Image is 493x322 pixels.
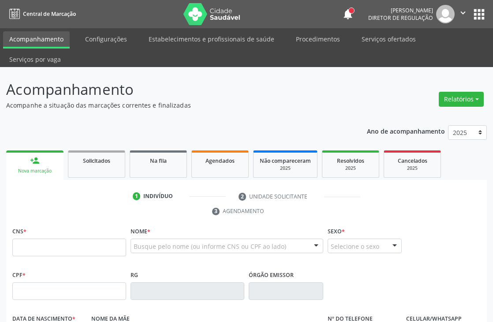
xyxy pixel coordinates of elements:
a: Serviços por vaga [3,52,67,67]
button:  [455,5,471,23]
span: Selecione o sexo [331,242,379,251]
div: 2025 [390,165,434,172]
div: person_add [30,156,40,165]
a: Configurações [79,31,133,47]
span: Cancelados [398,157,427,165]
button: Relatórios [439,92,484,107]
button: notifications [342,8,354,20]
label: CPF [12,269,26,282]
a: Acompanhamento [3,31,70,49]
a: Estabelecimentos e profissionais de saúde [142,31,280,47]
div: 2025 [329,165,373,172]
span: Agendados [205,157,235,165]
span: Busque pelo nome (ou informe CNS ou CPF ao lado) [134,242,286,251]
div: [PERSON_NAME] [368,7,433,14]
i:  [458,8,468,18]
a: Serviços ofertados [355,31,422,47]
a: Central de Marcação [6,7,76,21]
span: Diretor de regulação [368,14,433,22]
div: Nova marcação [12,168,57,174]
label: RG [131,269,138,282]
div: Indivíduo [143,192,173,200]
label: Órgão emissor [249,269,294,282]
label: CNS [12,225,26,239]
span: Central de Marcação [23,10,76,18]
label: Nome [131,225,150,239]
img: img [436,5,455,23]
span: Na fila [150,157,167,165]
p: Acompanhamento [6,79,343,101]
span: Resolvidos [337,157,364,165]
label: Sexo [328,225,345,239]
span: Solicitados [83,157,110,165]
button: apps [471,7,487,22]
div: 2025 [260,165,311,172]
p: Ano de acompanhamento [367,125,445,136]
a: Procedimentos [290,31,346,47]
span: Não compareceram [260,157,311,165]
p: Acompanhe a situação das marcações correntes e finalizadas [6,101,343,110]
div: 1 [133,192,141,200]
